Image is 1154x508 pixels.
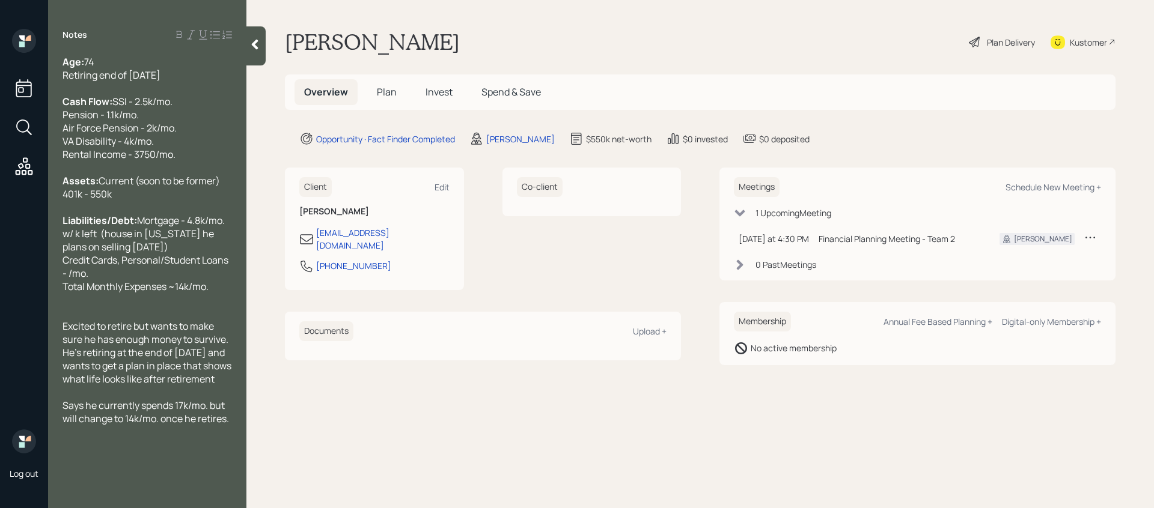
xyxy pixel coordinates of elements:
[285,29,460,55] h1: [PERSON_NAME]
[316,133,455,145] div: Opportunity · Fact Finder Completed
[316,226,450,252] div: [EMAIL_ADDRESS][DOMAIN_NAME]
[299,321,353,341] h6: Documents
[63,29,87,41] label: Notes
[734,177,780,197] h6: Meetings
[1006,181,1101,193] div: Schedule New Meeting +
[63,174,222,201] span: Current (soon to be former) 401k - 550k
[299,177,332,197] h6: Client
[739,232,809,245] div: [DATE] at 4:30 PM
[63,214,230,293] span: Mortgage - 4.8k/mo. w/ k left (house in [US_STATE] he plans on selling [DATE]) Credit Cards, Pers...
[751,342,837,354] div: No active membership
[756,207,831,219] div: 1 Upcoming Meeting
[884,316,992,327] div: Annual Fee Based Planning +
[63,95,177,161] span: SSI - 2.5k/mo. Pension - 1.1k/mo. Air Force Pension - 2k/mo. VA Disability - 4k/mo. Rental Income...
[633,325,667,337] div: Upload +
[734,312,791,331] h6: Membership
[1070,36,1107,49] div: Kustomer
[435,181,450,193] div: Edit
[10,468,38,479] div: Log out
[426,85,453,98] span: Invest
[517,177,563,197] h6: Co-client
[819,232,980,245] div: Financial Planning Meeting - Team 2
[12,429,36,453] img: retirable_logo.png
[63,174,99,187] span: Assets:
[1002,316,1101,327] div: Digital-only Membership +
[486,133,555,145] div: [PERSON_NAME]
[756,258,816,271] div: 0 Past Meeting s
[63,319,233,386] span: Excited to retire but wants to make sure he has enough money to survive. He's retiring at the end...
[63,55,160,82] span: 74 Retiring end of [DATE]
[759,133,810,145] div: $0 deposited
[377,85,397,98] span: Plan
[63,214,137,227] span: Liabilities/Debt:
[299,207,450,217] h6: [PERSON_NAME]
[316,259,391,272] div: [PHONE_NUMBER]
[683,133,728,145] div: $0 invested
[586,133,652,145] div: $550k net-worth
[63,55,84,68] span: Age:
[1014,234,1072,244] div: [PERSON_NAME]
[987,36,1035,49] div: Plan Delivery
[481,85,541,98] span: Spend & Save
[304,85,348,98] span: Overview
[63,95,112,108] span: Cash Flow:
[63,399,229,425] span: Says he currently spends 17k/mo. but will change to 14k/mo. once he retires.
